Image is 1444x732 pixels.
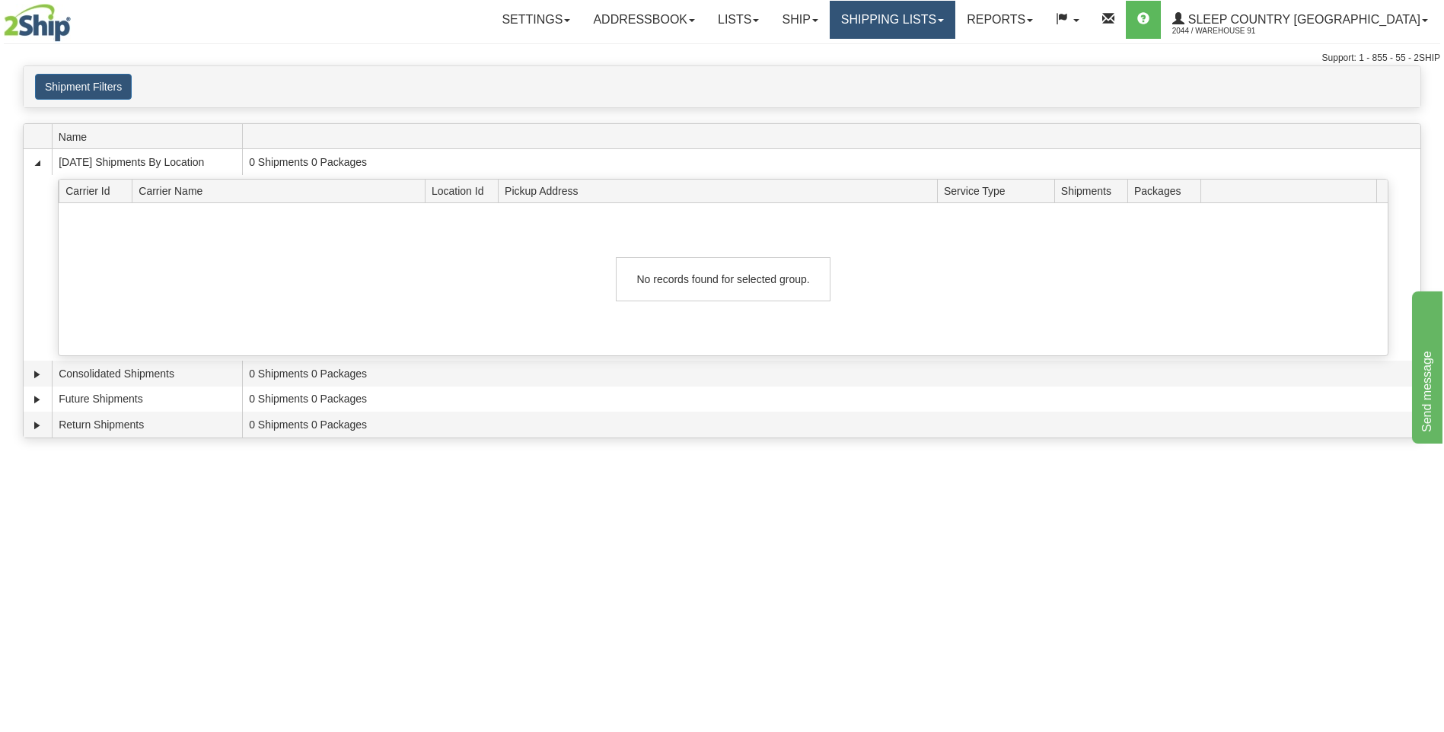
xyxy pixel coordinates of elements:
a: Shipping lists [830,1,955,39]
span: Sleep Country [GEOGRAPHIC_DATA] [1184,13,1420,26]
a: Addressbook [582,1,706,39]
span: Shipments [1061,179,1128,202]
td: [DATE] Shipments By Location [52,149,242,175]
a: Expand [30,392,45,407]
a: Ship [770,1,829,39]
div: Send message [11,9,141,27]
a: Lists [706,1,770,39]
a: Collapse [30,155,45,170]
span: Name [59,125,242,148]
a: Settings [490,1,582,39]
td: 0 Shipments 0 Packages [242,387,1420,412]
td: Future Shipments [52,387,242,412]
td: 0 Shipments 0 Packages [242,361,1420,387]
span: Carrier Name [139,179,425,202]
div: No records found for selected group. [616,257,830,301]
span: 2044 / Warehouse 91 [1172,24,1286,39]
button: Shipment Filters [35,74,132,100]
span: Location Id [432,179,499,202]
td: Consolidated Shipments [52,361,242,387]
span: Pickup Address [505,179,937,202]
a: Expand [30,367,45,382]
span: Service Type [944,179,1054,202]
a: Sleep Country [GEOGRAPHIC_DATA] 2044 / Warehouse 91 [1161,1,1439,39]
span: Packages [1134,179,1201,202]
a: Expand [30,418,45,433]
td: Return Shipments [52,412,242,438]
a: Reports [955,1,1044,39]
td: 0 Shipments 0 Packages [242,149,1420,175]
div: Support: 1 - 855 - 55 - 2SHIP [4,52,1440,65]
td: 0 Shipments 0 Packages [242,412,1420,438]
span: Carrier Id [65,179,132,202]
img: logo2044.jpg [4,4,71,42]
iframe: chat widget [1409,288,1442,444]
